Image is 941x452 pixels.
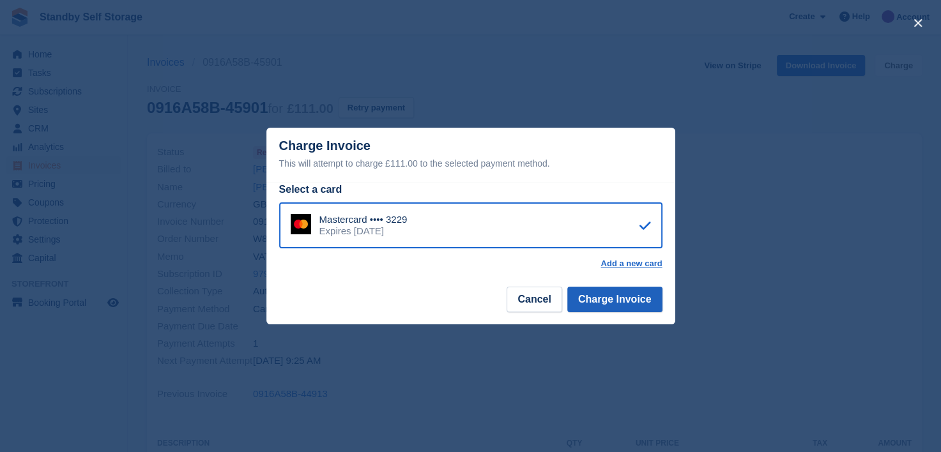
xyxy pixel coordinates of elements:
[279,156,662,171] div: This will attempt to charge £111.00 to the selected payment method.
[319,214,408,225] div: Mastercard •••• 3229
[291,214,311,234] img: Mastercard Logo
[279,182,662,197] div: Select a card
[567,287,662,312] button: Charge Invoice
[279,139,662,171] div: Charge Invoice
[908,13,928,33] button: close
[507,287,562,312] button: Cancel
[601,259,662,269] a: Add a new card
[319,225,408,237] div: Expires [DATE]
